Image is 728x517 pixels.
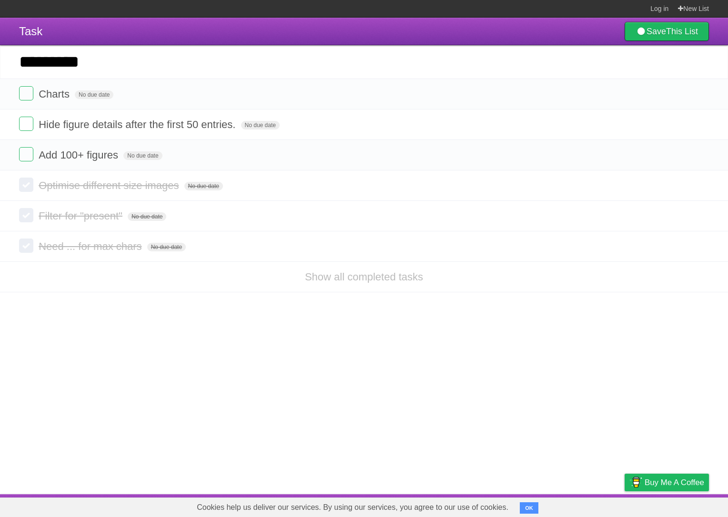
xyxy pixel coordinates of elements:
[184,182,223,190] span: No due date
[123,151,162,160] span: No due date
[39,149,121,161] span: Add 100+ figures
[19,117,33,131] label: Done
[666,27,698,36] b: This List
[147,243,186,251] span: No due date
[529,497,568,515] a: Developers
[305,271,423,283] a: Show all completed tasks
[39,179,181,191] span: Optimise different size images
[187,498,518,517] span: Cookies help us deliver our services. By using our services, you agree to our use of cookies.
[19,208,33,222] label: Done
[629,474,642,490] img: Buy me a coffee
[19,86,33,100] label: Done
[39,240,144,252] span: Need ... for max chars
[39,119,238,130] span: Hide figure details after the first 50 entries.
[19,239,33,253] label: Done
[520,502,538,514] button: OK
[39,88,72,100] span: Charts
[625,22,709,41] a: SaveThis List
[19,147,33,161] label: Done
[19,178,33,192] label: Done
[19,25,42,38] span: Task
[645,474,704,491] span: Buy me a coffee
[498,497,518,515] a: About
[625,474,709,491] a: Buy me a coffee
[612,497,637,515] a: Privacy
[580,497,601,515] a: Terms
[649,497,709,515] a: Suggest a feature
[241,121,280,129] span: No due date
[75,90,113,99] span: No due date
[39,210,125,222] span: Filter for "present"
[128,212,166,221] span: No due date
